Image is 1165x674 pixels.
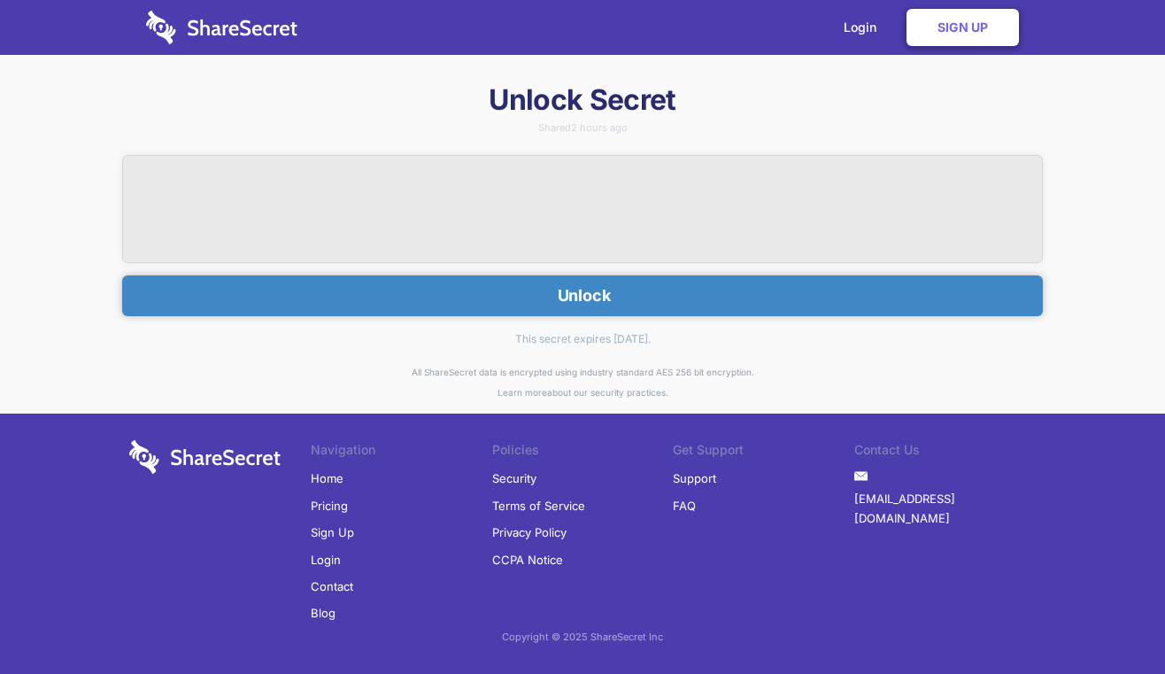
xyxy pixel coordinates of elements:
li: Navigation [311,440,492,465]
a: Login [311,546,341,573]
a: Learn more [498,387,547,398]
a: Terms of Service [492,492,585,519]
div: All ShareSecret data is encrypted using industry standard AES 256 bit encryption. about our secur... [122,362,1043,402]
a: Blog [311,600,336,626]
div: This secret expires [DATE]. [122,316,1043,362]
img: logo-wordmark-white-trans-d4663122ce5f474addd5e946df7df03e33cb6a1c49d2221995e7729f52c070b2.svg [146,11,297,44]
a: [EMAIL_ADDRESS][DOMAIN_NAME] [854,485,1036,532]
a: Home [311,465,343,492]
a: FAQ [673,492,696,519]
a: CCPA Notice [492,546,563,573]
a: Contact [311,573,353,600]
li: Policies [492,440,674,465]
a: Support [673,465,716,492]
a: Sign Up [311,519,354,546]
button: Unlock [122,275,1043,316]
a: Privacy Policy [492,519,567,546]
a: Security [492,465,536,492]
a: Sign Up [907,9,1019,46]
li: Contact Us [854,440,1036,465]
div: Shared 2 hours ago [122,123,1043,133]
li: Get Support [673,440,854,465]
img: logo-wordmark-white-trans-d4663122ce5f474addd5e946df7df03e33cb6a1c49d2221995e7729f52c070b2.svg [129,440,281,474]
h1: Unlock Secret [122,81,1043,119]
a: Pricing [311,492,348,519]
